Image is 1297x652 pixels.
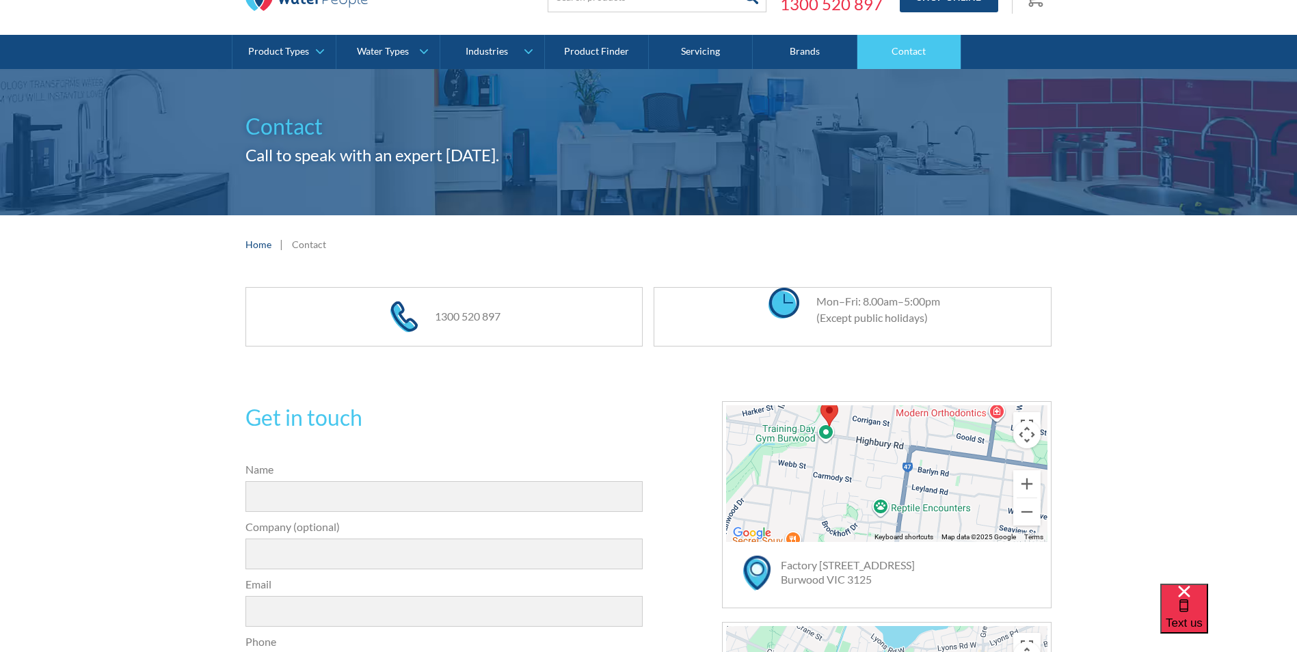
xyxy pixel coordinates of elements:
[336,35,440,69] a: Water Types
[1013,421,1041,448] button: Map camera controls
[1013,412,1041,439] button: Toggle fullscreen view
[941,533,1016,541] span: Map data ©2025 Google
[730,524,775,542] a: Open this area in Google Maps (opens a new window)
[803,293,940,326] div: Mon–Fri: 8.00am–5:00pm (Except public holidays)
[768,288,799,318] img: clock icon
[232,35,336,69] a: Product Types
[1013,498,1041,526] button: Zoom out
[245,237,271,252] a: Home
[781,558,915,586] a: Factory [STREET_ADDRESS]Burwood VIC 3125
[292,237,326,252] div: Contact
[730,524,775,542] img: Google
[649,35,753,69] a: Servicing
[815,396,844,432] div: Map pin
[743,556,771,590] img: map marker icon
[245,143,1052,167] h2: Call to speak with an expert [DATE].
[245,519,643,535] label: Company (optional)
[857,35,961,69] a: Contact
[1013,470,1041,498] button: Zoom in
[440,35,544,69] a: Industries
[278,236,285,252] div: |
[357,46,409,57] div: Water Types
[874,532,933,542] button: Keyboard shortcuts
[753,35,857,69] a: Brands
[248,46,309,57] div: Product Types
[245,110,1052,143] h1: Contact
[466,46,508,57] div: Industries
[1024,533,1043,541] a: Terms (opens in new tab)
[545,35,649,69] a: Product Finder
[245,634,643,650] label: Phone
[390,301,418,332] img: phone icon
[245,461,643,478] label: Name
[245,401,643,434] h2: Get in touch
[435,310,500,323] a: 1300 520 897
[245,576,643,593] label: Email
[1160,584,1297,652] iframe: podium webchat widget bubble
